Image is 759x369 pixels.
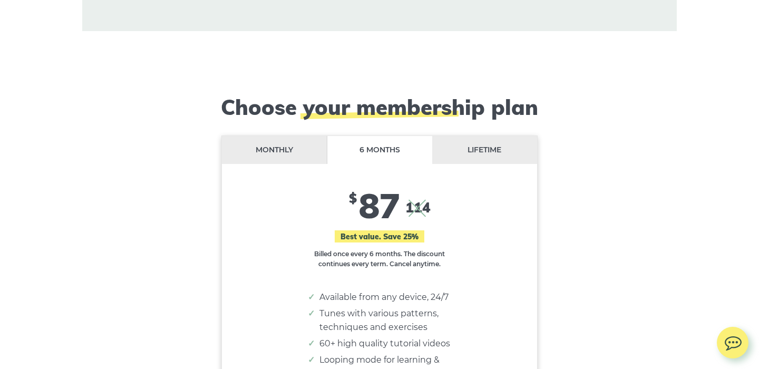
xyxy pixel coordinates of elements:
[306,249,453,269] p: Billed once every 6 months. The discount continues every term. Cancel anytime.
[187,94,572,120] h2: Choose your membership plan
[349,190,357,206] span: $
[327,136,432,164] li: 6 months
[319,337,450,351] li: 60+ high quality tutorial videos
[319,307,450,334] li: Tunes with various patterns, techniques and exercises
[335,230,424,242] span: Best value. Save 25%
[405,199,431,216] span: 114
[222,136,327,164] li: Monthly
[319,290,450,304] li: Available from any device, 24/7
[432,136,537,164] li: Lifetime
[717,327,748,354] img: chat.svg
[359,184,400,227] span: 87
